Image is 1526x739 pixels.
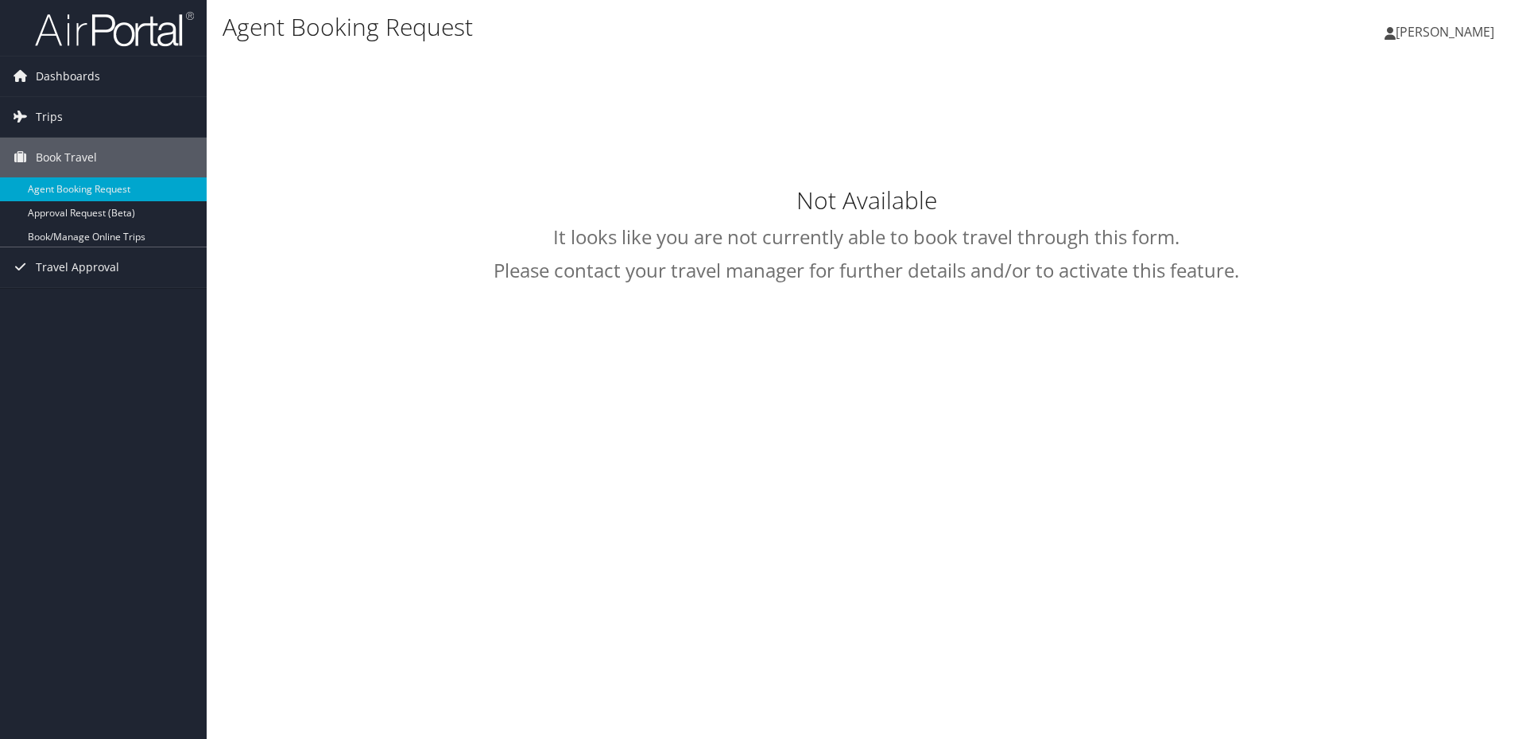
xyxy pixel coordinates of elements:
span: Dashboards [36,56,100,96]
span: Book Travel [36,138,97,177]
span: Travel Approval [36,247,119,287]
h1: Agent Booking Request [223,10,1081,44]
h2: It looks like you are not currently able to book travel through this form. [225,224,1508,251]
h2: Please contact your travel manager for further details and/or to activate this feature. [225,257,1508,284]
a: [PERSON_NAME] [1385,8,1510,56]
img: airportal-logo.png [35,10,194,48]
span: Trips [36,97,63,137]
span: [PERSON_NAME] [1396,23,1494,41]
h1: Not Available [225,184,1508,217]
